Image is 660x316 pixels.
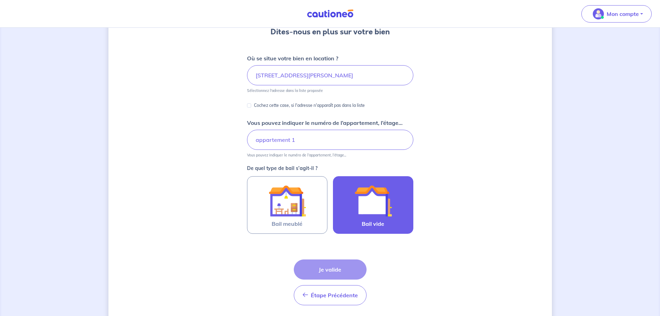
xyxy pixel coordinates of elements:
[247,166,413,171] p: De quel type de bail s’agit-il ?
[311,292,358,299] span: Étape Précédente
[581,5,652,23] button: illu_account_valid_menu.svgMon compte
[294,285,367,305] button: Étape Précédente
[247,153,346,157] p: Vous pouvez indiquer le numéro de l’appartement, l’étage...
[362,220,384,228] span: Bail vide
[272,220,302,228] span: Bail meublé
[593,8,604,19] img: illu_account_valid_menu.svg
[304,9,356,18] img: Cautioneo
[354,182,392,220] img: illu_empty_lease.svg
[607,10,639,18] p: Mon compte
[269,182,306,220] img: illu_furnished_lease.svg
[271,26,390,37] h3: Dites-nous en plus sur votre bien
[247,65,413,85] input: 2 rue de paris, 59000 lille
[247,54,338,62] p: Où se situe votre bien en location ?
[247,130,413,150] input: Appartement 2
[247,88,323,93] p: Sélectionnez l'adresse dans la liste proposée
[247,119,403,127] p: Vous pouvez indiquer le numéro de l’appartement, l’étage...
[254,101,365,110] p: Cochez cette case, si l'adresse n'apparaît pas dans la liste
